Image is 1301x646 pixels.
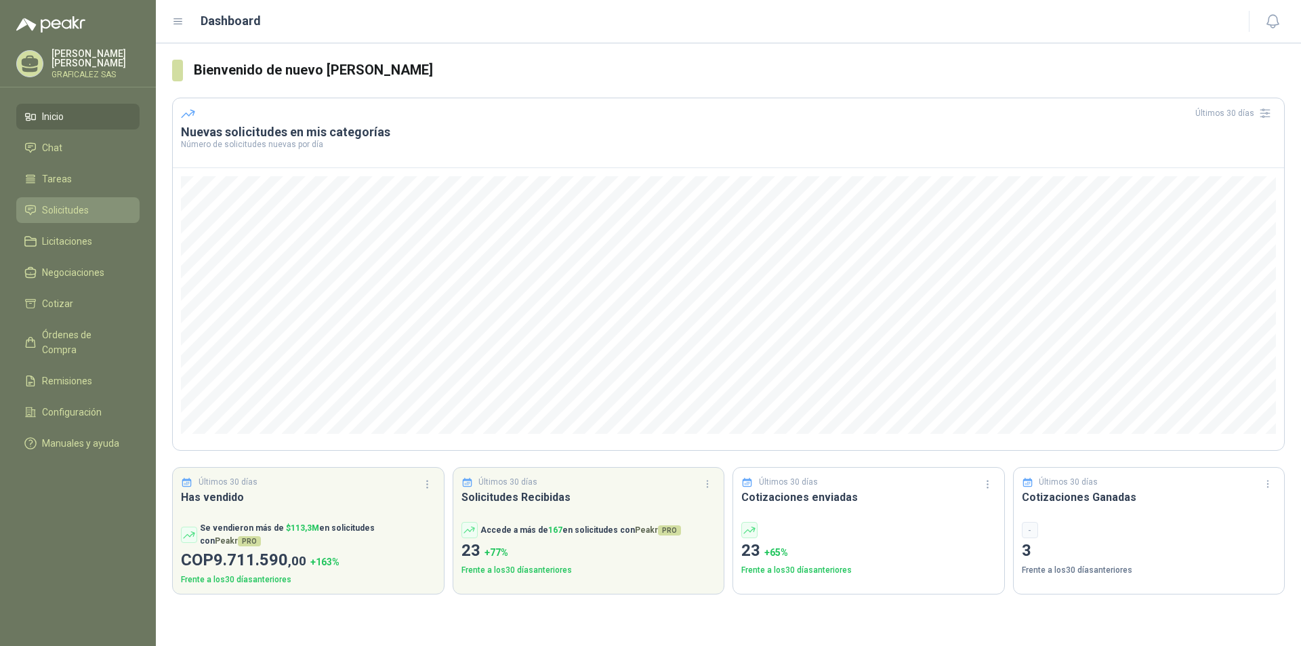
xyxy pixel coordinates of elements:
[461,538,716,564] p: 23
[548,525,562,535] span: 167
[1195,102,1276,124] div: Últimos 30 días
[764,547,788,558] span: + 65 %
[42,405,102,420] span: Configuración
[1022,538,1277,564] p: 3
[181,489,436,506] h3: Has vendido
[288,553,306,569] span: ,00
[484,547,508,558] span: + 77 %
[16,260,140,285] a: Negociaciones
[42,327,127,357] span: Órdenes de Compra
[42,296,73,311] span: Cotizar
[741,564,996,577] p: Frente a los 30 días anteriores
[759,476,818,489] p: Últimos 30 días
[181,548,436,573] p: COP
[16,16,85,33] img: Logo peakr
[286,523,319,533] span: $ 113,3M
[16,135,140,161] a: Chat
[16,197,140,223] a: Solicitudes
[635,525,681,535] span: Peakr
[461,489,716,506] h3: Solicitudes Recibidas
[741,538,996,564] p: 23
[16,430,140,456] a: Manuales y ayuda
[215,536,261,546] span: Peakr
[238,536,261,546] span: PRO
[42,374,92,388] span: Remisiones
[16,228,140,254] a: Licitaciones
[16,166,140,192] a: Tareas
[461,564,716,577] p: Frente a los 30 días anteriores
[199,476,257,489] p: Últimos 30 días
[1022,489,1277,506] h3: Cotizaciones Ganadas
[42,109,64,124] span: Inicio
[213,550,306,569] span: 9.711.590
[1039,476,1098,489] p: Últimos 30 días
[310,557,339,567] span: + 163 %
[51,70,140,79] p: GRAFICALEZ SAS
[42,203,89,218] span: Solicitudes
[478,476,537,489] p: Últimos 30 días
[1022,522,1038,538] div: -
[16,368,140,394] a: Remisiones
[51,49,140,68] p: [PERSON_NAME] [PERSON_NAME]
[16,322,140,363] a: Órdenes de Compra
[181,573,436,586] p: Frente a los 30 días anteriores
[42,436,119,451] span: Manuales y ayuda
[658,525,681,536] span: PRO
[42,234,92,249] span: Licitaciones
[42,171,72,186] span: Tareas
[200,522,436,548] p: Se vendieron más de en solicitudes con
[480,524,681,537] p: Accede a más de en solicitudes con
[16,291,140,317] a: Cotizar
[16,399,140,425] a: Configuración
[1022,564,1277,577] p: Frente a los 30 días anteriores
[181,140,1276,148] p: Número de solicitudes nuevas por día
[42,265,104,280] span: Negociaciones
[741,489,996,506] h3: Cotizaciones enviadas
[16,104,140,129] a: Inicio
[194,60,1285,81] h3: Bienvenido de nuevo [PERSON_NAME]
[42,140,62,155] span: Chat
[181,124,1276,140] h3: Nuevas solicitudes en mis categorías
[201,12,261,31] h1: Dashboard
